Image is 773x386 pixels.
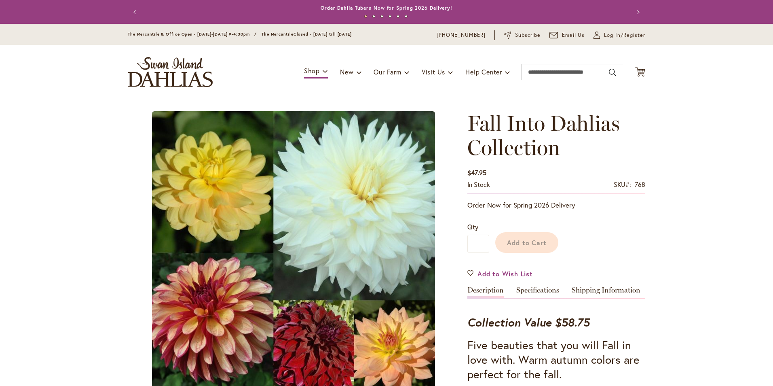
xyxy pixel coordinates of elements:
[516,286,559,298] a: Specifications
[372,15,375,18] button: 2 of 6
[128,4,144,20] button: Previous
[467,338,645,382] h3: Five beauties that you will Fall in love with. Warm autumn colors are perfect for the fall.
[389,15,391,18] button: 4 of 6
[437,31,486,39] a: [PHONE_NUMBER]
[467,286,504,298] a: Description
[572,286,640,298] a: Shipping Information
[477,269,533,278] span: Add to Wish List
[467,223,478,231] span: Qty
[467,200,645,210] p: Order Now for Spring 2026 Delivery
[294,32,352,37] span: Closed - [DATE] till [DATE]
[562,31,585,39] span: Email Us
[304,66,320,75] span: Shop
[374,68,401,76] span: Our Farm
[467,269,533,278] a: Add to Wish List
[128,32,294,37] span: The Mercantile & Office Open - [DATE]-[DATE] 9-4:30pm / The Mercantile
[593,31,645,39] a: Log In/Register
[422,68,445,76] span: Visit Us
[467,168,486,177] span: $47.95
[364,15,367,18] button: 1 of 6
[128,57,213,87] a: store logo
[380,15,383,18] button: 3 of 6
[467,315,589,330] strong: Collection Value $58.75
[405,15,408,18] button: 6 of 6
[467,180,490,189] span: In stock
[614,180,631,189] strong: SKU
[467,180,490,189] div: Availability
[504,31,541,39] a: Subscribe
[604,31,645,39] span: Log In/Register
[635,180,645,189] div: 768
[340,68,353,76] span: New
[321,5,452,11] a: Order Dahlia Tubers Now for Spring 2026 Delivery!
[629,4,645,20] button: Next
[467,110,620,160] span: Fall Into Dahlias Collection
[465,68,502,76] span: Help Center
[397,15,399,18] button: 5 of 6
[549,31,585,39] a: Email Us
[515,31,541,39] span: Subscribe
